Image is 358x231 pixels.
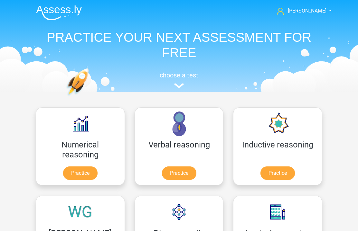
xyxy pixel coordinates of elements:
a: [PERSON_NAME] [274,7,327,15]
h1: PRACTICE YOUR NEXT ASSESSMENT FOR FREE [31,30,327,60]
h5: choose a test [31,71,327,79]
a: choose a test [31,71,327,88]
img: assessment [174,83,184,88]
img: Assessly [36,5,82,20]
a: Practice [260,166,295,180]
span: [PERSON_NAME] [288,8,326,14]
img: practice [66,68,114,126]
a: Practice [162,166,196,180]
a: Practice [63,166,98,180]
